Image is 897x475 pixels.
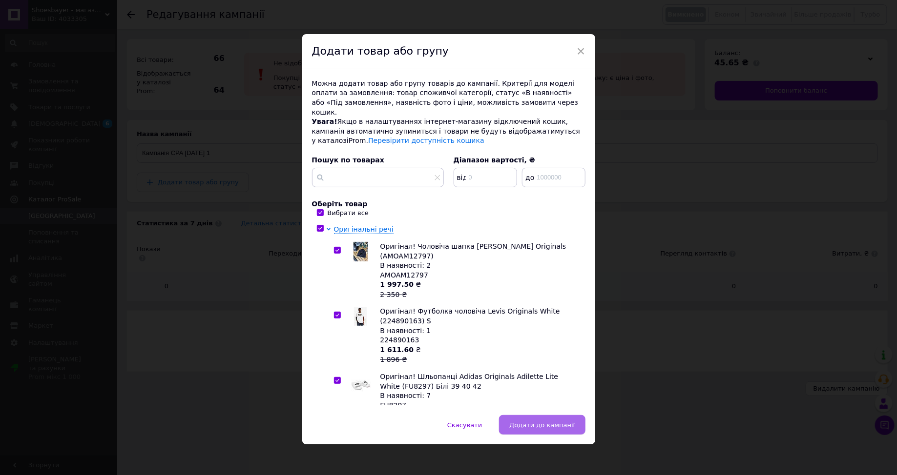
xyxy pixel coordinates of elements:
span: Оригінал! Шльопанці Adidas Originals Adilette Lite White (FU8297) Білі 39 40 42 [380,373,559,390]
b: 1 997.50 [380,280,414,288]
span: × [577,43,585,59]
span: Увага! [312,118,337,125]
span: Додати до кампанії [509,421,575,429]
span: Скасувати [447,421,482,429]
span: до [523,173,535,182]
div: Додати товар або групу [302,34,595,69]
img: Оригінал! Чоловіча шапка Tommy Hilfiger Originals (AMOAM12797) [354,242,368,261]
input: 0 [454,168,517,187]
input: 1000000 [522,168,585,187]
div: Якщо в налаштуваннях інтернет-магазину відключений кошик, кампанія автоматично зупиниться і товар... [312,117,585,146]
img: Оригінал! Футболка чоловіча Levis Originals White (224890163) S [354,307,367,326]
img: Оригінал! Шльопанці Adidas Originals Adilette Lite White (FU8297) Білі 39 40 42 [351,372,371,392]
span: FU8297 [380,401,407,409]
span: Пошук по товарах [312,156,384,164]
button: Додати до кампанії [499,415,585,435]
span: Оберіть товар [312,200,368,208]
b: 1 611.60 [380,346,414,354]
span: Оригінал! Чоловіча шапка [PERSON_NAME] Originals (AMOAM12797) [380,242,566,260]
div: В наявності: 7 [380,391,580,401]
span: Оригінальні речі [334,225,394,233]
div: Вибрати все [328,209,369,218]
div: Можна додати товар або групу товарів до кампанії. Критерії для моделі оплати за замовлення: товар... [312,79,585,117]
span: Діапазон вартості, ₴ [454,156,536,164]
div: ₴ [380,345,580,365]
span: Оригінал! Футболка чоловіча Levis Originals White (224890163) S [380,307,560,325]
span: 1 896 ₴ [380,356,407,363]
span: 224890163 [380,336,419,344]
button: Скасувати [437,415,492,435]
div: В наявності: 1 [380,326,580,336]
div: В наявності: 2 [380,261,580,271]
a: Перевірити доступність кошика [368,137,484,144]
span: від [455,173,467,182]
div: ₴ [380,280,580,299]
span: AMOAM12797 [380,271,429,279]
span: 2 350 ₴ [380,291,407,298]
